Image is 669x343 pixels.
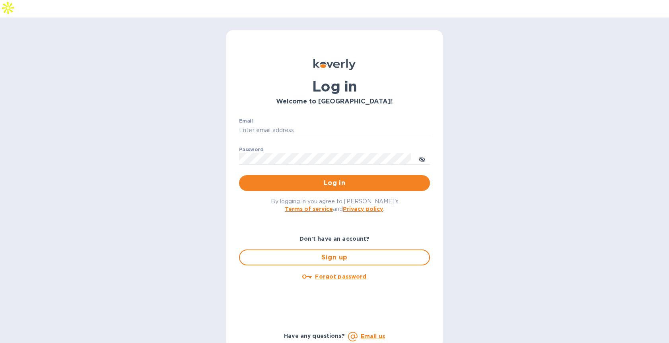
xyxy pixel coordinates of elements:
[239,98,430,105] h3: Welcome to [GEOGRAPHIC_DATA]!
[299,236,370,242] b: Don't have an account?
[315,273,366,280] u: Forgot password
[414,151,430,167] button: toggle password visibility
[239,119,253,123] label: Email
[245,178,424,188] span: Log in
[239,125,430,136] input: Enter email address
[239,249,430,265] button: Sign up
[239,147,263,152] label: Password
[239,175,430,191] button: Log in
[343,206,383,212] a: Privacy policy
[239,78,430,95] h1: Log in
[285,206,333,212] a: Terms of service
[361,333,385,339] a: Email us
[313,59,356,70] img: Koverly
[271,198,399,212] span: By logging in you agree to [PERSON_NAME]'s and .
[246,253,423,262] span: Sign up
[284,333,345,339] b: Have any questions?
